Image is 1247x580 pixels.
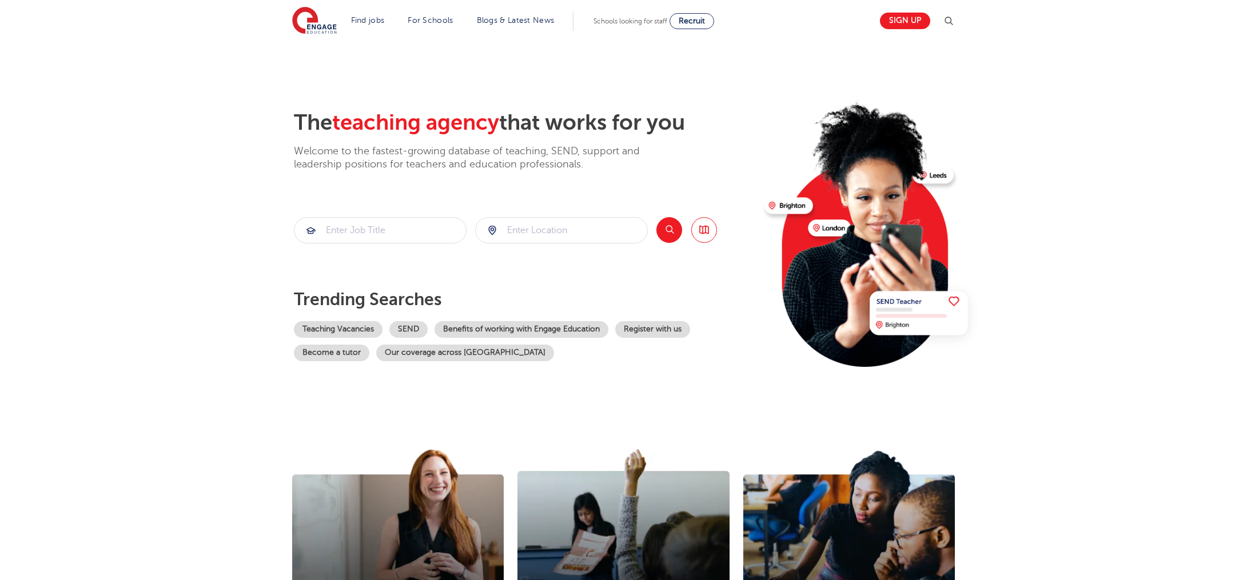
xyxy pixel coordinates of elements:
[615,321,690,338] a: Register with us
[679,17,705,25] span: Recruit
[332,110,499,135] span: teaching agency
[670,13,714,29] a: Recruit
[389,321,428,338] a: SEND
[294,110,755,136] h2: The that works for you
[476,218,647,243] input: Submit
[292,7,337,35] img: Engage Education
[656,217,682,243] button: Search
[294,345,369,361] a: Become a tutor
[294,217,467,243] div: Submit
[351,16,385,25] a: Find jobs
[294,321,383,338] a: Teaching Vacancies
[475,217,648,243] div: Submit
[477,16,555,25] a: Blogs & Latest News
[435,321,608,338] a: Benefits of working with Engage Education
[294,289,755,310] p: Trending searches
[880,13,930,29] a: Sign up
[376,345,554,361] a: Our coverage across [GEOGRAPHIC_DATA]
[408,16,453,25] a: For Schools
[593,17,667,25] span: Schools looking for staff
[294,218,466,243] input: Submit
[294,145,671,171] p: Welcome to the fastest-growing database of teaching, SEND, support and leadership positions for t...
